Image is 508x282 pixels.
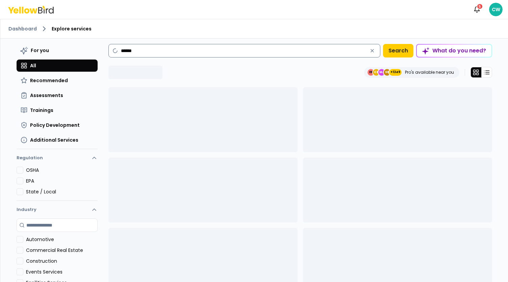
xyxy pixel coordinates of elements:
[17,201,98,218] button: Industry
[17,167,98,201] div: Regulation
[470,3,484,16] button: 5
[17,74,98,87] button: Recommended
[417,45,491,57] div: What do you need?
[17,152,98,167] button: Regulation
[26,178,98,184] label: EPA
[26,247,98,254] label: Commercial Real Estate
[30,62,36,69] span: All
[30,137,78,143] span: Additional Services
[489,3,503,16] span: CW
[26,258,98,264] label: Construction
[26,236,98,243] label: Automotive
[30,122,80,128] span: Policy Development
[26,188,98,195] label: State / Local
[383,44,413,57] button: Search
[405,70,454,75] p: Pro's available near you
[17,134,98,146] button: Additional Services
[17,89,98,101] button: Assessments
[8,25,500,33] nav: breadcrumb
[30,92,63,99] span: Assessments
[17,44,98,57] button: For you
[26,167,98,173] label: OSHA
[52,25,92,32] span: Explore services
[31,47,49,54] span: For you
[17,60,98,72] button: All
[17,104,98,116] button: Trainings
[367,69,374,76] span: EE
[416,44,492,57] button: What do you need?
[373,69,380,76] span: CE
[378,69,385,76] span: MJ
[26,268,98,275] label: Events Services
[17,119,98,131] button: Policy Development
[384,69,390,76] span: SE
[477,3,483,9] div: 5
[30,107,53,114] span: Trainings
[390,69,400,76] span: +1349
[30,77,68,84] span: Recommended
[8,25,37,32] a: Dashboard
